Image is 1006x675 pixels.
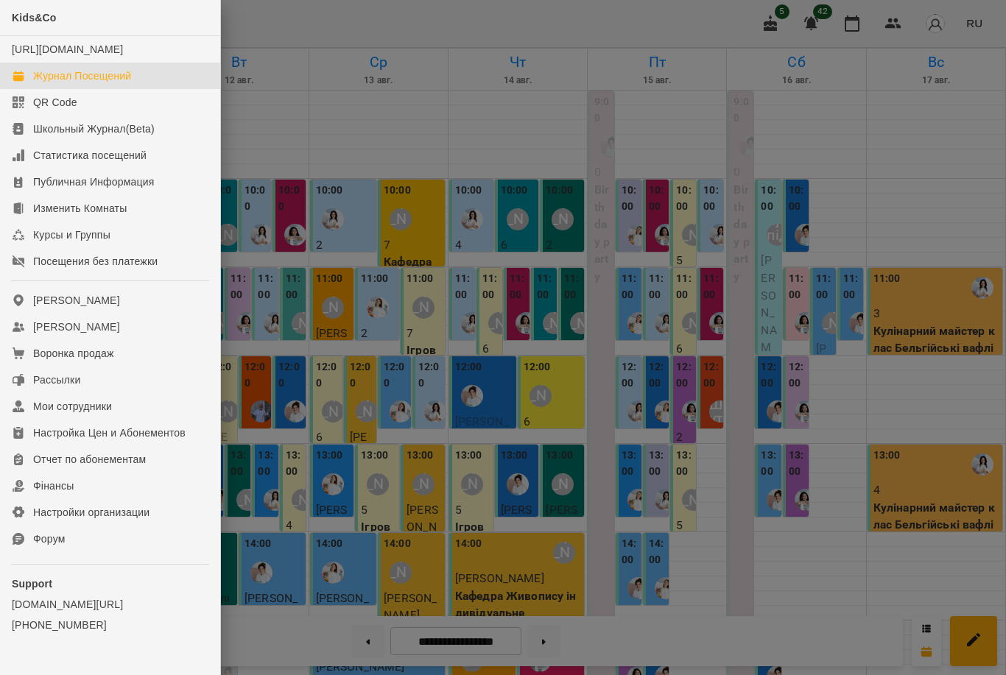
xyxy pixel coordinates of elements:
div: Рассылки [33,372,80,387]
div: Настройка Цен и Абонементов [33,425,186,440]
div: [PERSON_NAME] [33,319,120,334]
div: Журнал Посещений [33,68,131,83]
div: Изменить Комнаты [33,201,127,216]
a: [DOMAIN_NAME][URL] [12,597,208,612]
div: Посещения без платежки [33,254,158,269]
div: Публичная Информация [33,174,155,189]
div: Статистика посещений [33,148,147,163]
div: QR Code [33,95,77,110]
div: Отчет по абонементам [33,452,146,467]
div: Воронка продаж [33,346,114,361]
p: Support [12,576,208,591]
span: Kids&Co [12,12,57,24]
div: [PERSON_NAME] [33,293,120,308]
div: Настройки организации [33,505,150,520]
a: [PHONE_NUMBER] [12,618,208,632]
div: Школьный Журнал(Beta) [33,121,155,136]
div: Фінансы [33,478,74,493]
div: Курсы и Группы [33,227,110,242]
div: Мои сотрудники [33,399,112,414]
a: [URL][DOMAIN_NAME] [12,43,123,55]
div: Форум [33,531,66,546]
